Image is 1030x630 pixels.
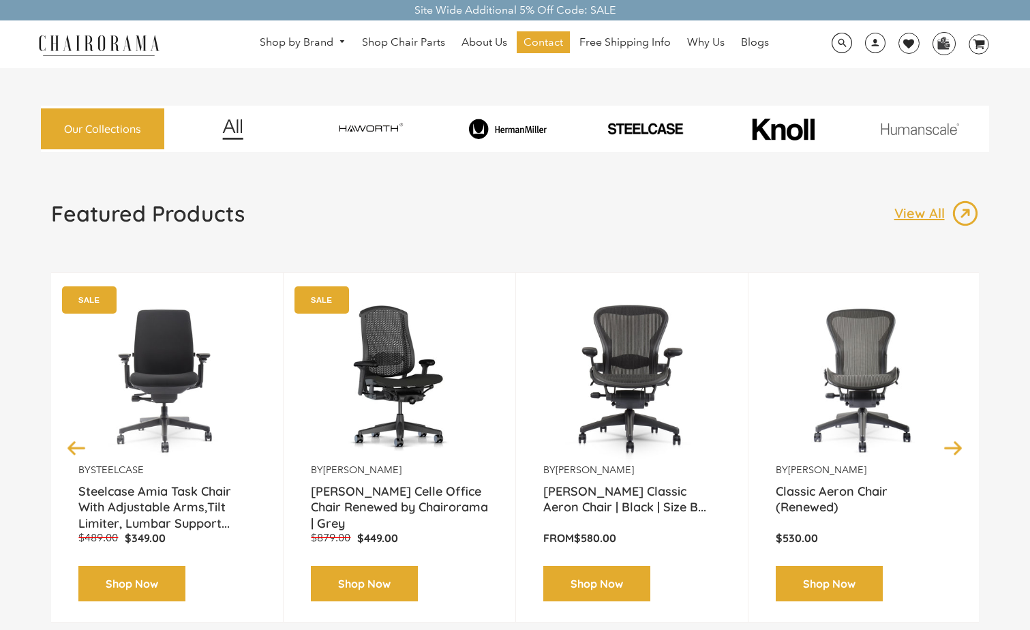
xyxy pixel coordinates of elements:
[78,531,118,544] span: $489.00
[579,121,712,136] img: PHOTO-2024-07-09-00-53-10-removebg-preview.png
[680,31,731,53] a: Why Us
[543,531,721,545] p: From
[51,200,245,227] h1: Featured Products
[78,293,256,464] img: Amia Chair by chairorama.com
[91,464,144,476] a: Steelcase
[933,33,954,53] img: WhatsApp_Image_2024-07-12_at_16.23.01.webp
[776,293,953,464] a: Classic Aeron Chair (Renewed) - chairorama Classic Aeron Chair (Renewed) - chairorama
[574,531,616,545] span: $580.00
[253,32,352,53] a: Shop by Brand
[517,31,570,53] a: Contact
[311,293,488,464] img: Herman Miller Celle Office Chair Renewed by Chairorama | Grey - chairorama
[362,35,445,50] span: Shop Chair Parts
[734,31,776,53] a: Blogs
[355,31,452,53] a: Shop Chair Parts
[687,35,725,50] span: Why Us
[225,31,803,57] nav: DesktopNavigation
[311,464,488,477] p: by
[524,35,563,50] span: Contact
[543,483,721,517] a: [PERSON_NAME] Classic Aeron Chair | Black | Size B...
[941,436,965,460] button: Next
[455,31,514,53] a: About Us
[311,293,488,464] a: Herman Miller Celle Office Chair Renewed by Chairorama | Grey - chairorama Herman Miller Celle Of...
[78,566,185,602] a: Shop Now
[853,123,986,134] img: image_11.png
[78,295,100,304] text: SALE
[31,33,167,57] img: chairorama
[579,35,671,50] span: Free Shipping Info
[125,531,166,545] span: $349.00
[776,531,818,545] span: $530.00
[776,483,953,517] a: Classic Aeron Chair (Renewed)
[779,293,950,464] img: Classic Aeron Chair (Renewed) - chairorama
[41,108,164,150] a: Our Collections
[952,200,979,227] img: image_13.png
[357,531,398,545] span: $449.00
[543,293,721,464] img: Herman Miller Classic Aeron Chair | Black | Size B (Renewed) - chairorama
[442,119,575,138] img: image_8_173eb7e0-7579-41b4-bc8e-4ba0b8ba93e8.png
[721,117,845,142] img: image_10_1.png
[543,464,721,477] p: by
[776,566,883,602] a: Shop Now
[741,35,769,50] span: Blogs
[543,293,721,464] a: Herman Miller Classic Aeron Chair | Black | Size B (Renewed) - chairorama Herman Miller Classic A...
[788,464,866,476] a: [PERSON_NAME]
[461,35,507,50] span: About Us
[776,464,953,477] p: by
[311,531,350,544] span: $879.00
[556,464,634,476] a: [PERSON_NAME]
[195,119,271,140] img: image_12.png
[323,464,402,476] a: [PERSON_NAME]
[65,436,89,460] button: Previous
[78,293,256,464] a: Amia Chair by chairorama.com Renewed Amia Chair chairorama.com
[78,464,256,477] p: by
[894,200,979,227] a: View All
[311,295,332,304] text: SALE
[78,483,256,517] a: Steelcase Amia Task Chair With Adjustable Arms,Tilt Limiter, Lumbar Support...
[51,200,245,238] a: Featured Products
[543,566,650,602] a: Shop Now
[573,31,678,53] a: Free Shipping Info
[894,205,952,222] p: View All
[311,566,418,602] a: Shop Now
[304,115,437,142] img: image_7_14f0750b-d084-457f-979a-a1ab9f6582c4.png
[311,483,488,517] a: [PERSON_NAME] Celle Office Chair Renewed by Chairorama | Grey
